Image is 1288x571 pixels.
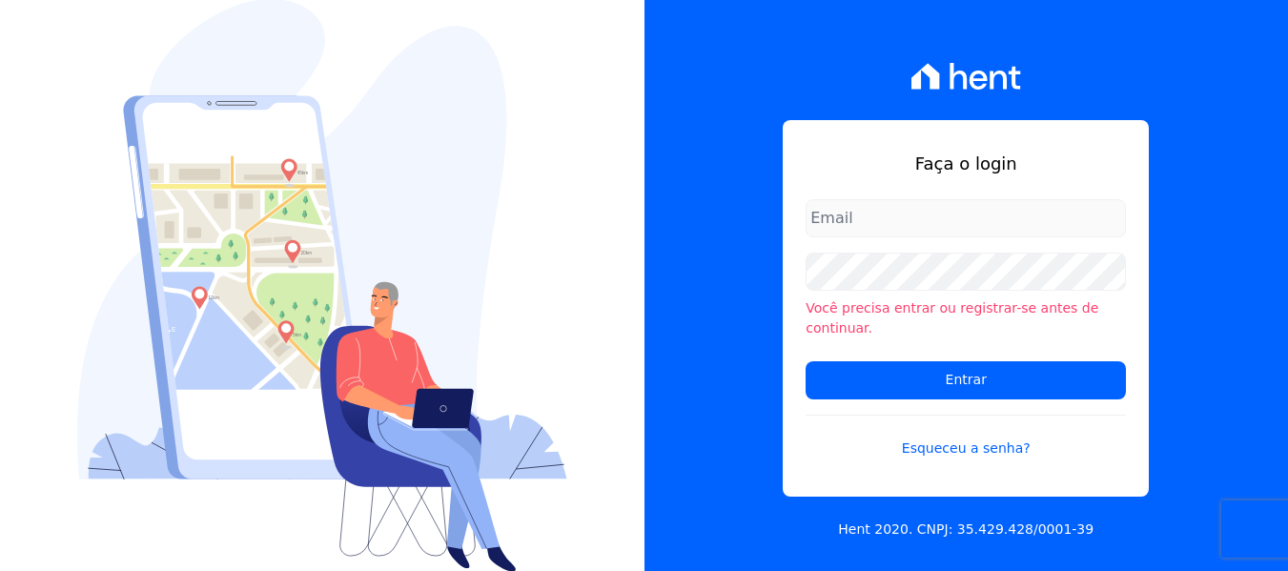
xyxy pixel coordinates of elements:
input: Email [806,199,1126,237]
a: Esqueceu a senha? [806,415,1126,459]
p: Hent 2020. CNPJ: 35.429.428/0001-39 [838,520,1094,540]
li: Você precisa entrar ou registrar-se antes de continuar. [806,298,1126,338]
input: Entrar [806,361,1126,399]
h1: Faça o login [806,151,1126,176]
